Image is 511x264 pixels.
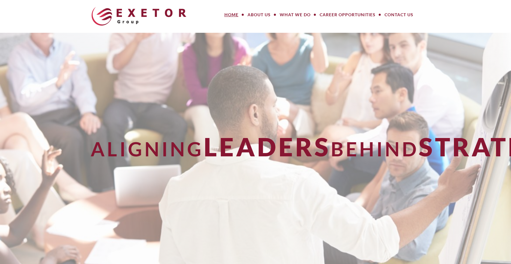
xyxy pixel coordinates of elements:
[243,9,275,21] a: About Us
[204,131,331,162] span: Leaders
[380,9,418,21] a: Contact Us
[220,9,243,21] a: Home
[275,9,315,21] a: What We Do
[315,9,380,21] a: Career Opportunities
[92,7,186,26] img: The Exetor Group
